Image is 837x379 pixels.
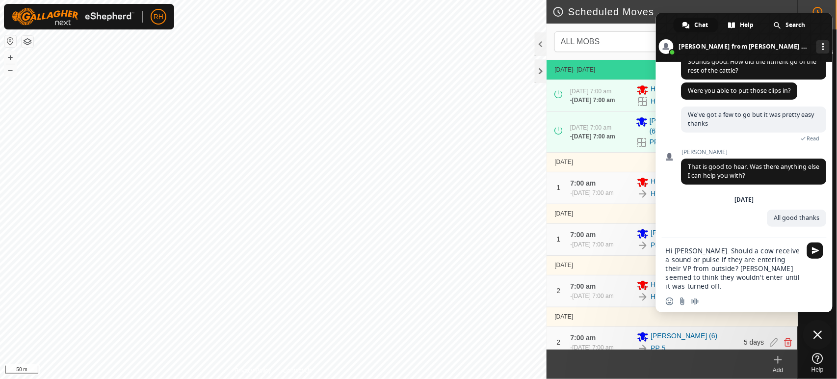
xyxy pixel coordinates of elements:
span: [DATE] [554,210,573,217]
img: To [637,291,649,303]
div: More channels [816,40,830,54]
a: PP 5 [651,343,665,353]
span: [DATE] 7:00 am [572,293,613,299]
span: [DATE] [554,66,573,73]
span: ALL MOBS [561,37,600,46]
img: To [637,188,649,200]
a: Privacy Policy [235,366,271,375]
span: [DATE] 7:00 am [572,189,613,196]
span: 5 days [744,338,764,346]
span: Help [740,18,754,32]
button: Reset Map [4,35,16,47]
span: [DATE] 7:00 am [570,124,611,131]
div: Help [719,18,764,32]
span: [PERSON_NAME] (6) [650,116,715,136]
h2: Scheduled Moves [552,6,798,18]
span: RH [154,12,163,22]
span: Insert an emoji [666,298,674,305]
span: ALL MOBS [557,32,768,52]
span: That is good to hear. Was there anything else I can help you with? [688,162,820,180]
span: [PERSON_NAME] [681,149,827,156]
span: [DATE] 7:00 am [572,344,613,351]
a: HT 4 [651,189,665,199]
a: HT 5 [651,292,665,302]
div: - [570,343,613,352]
span: Were you able to put those clips in? [688,86,791,95]
img: Gallagher Logo [12,8,134,26]
span: Send a file [679,298,686,305]
div: - [570,132,615,141]
span: Read [807,135,820,142]
span: We've got a few to go but it was pretty easy thanks [688,110,814,128]
a: Help [798,349,837,377]
span: High Top (18) [651,279,692,291]
span: Sounds good. How did the fitment go of the rest of the cattle? [688,57,817,75]
span: [PERSON_NAME] (6) [651,228,717,240]
button: – [4,64,16,76]
span: 1 [556,184,560,191]
div: - [570,240,613,249]
a: PP 4 [651,240,665,250]
img: To [637,240,649,251]
span: Chat [695,18,708,32]
span: [DATE] 7:00 am [572,241,613,248]
span: - [DATE] [573,66,595,73]
a: PP 3 [650,137,664,147]
span: 1 [556,235,560,243]
button: + [4,52,16,63]
div: [DATE] [735,197,754,203]
div: - [570,189,613,197]
span: 2 [556,287,560,295]
a: HT 3 [651,96,665,107]
img: To [637,343,649,354]
span: Audio message [691,298,699,305]
span: [DATE] [554,159,573,165]
span: 7:00 am [570,231,596,239]
span: [DATE] 7:00 am [572,133,615,140]
div: - [570,292,613,300]
textarea: Compose your message... [666,246,801,291]
span: Help [811,367,824,373]
button: Map Layers [22,36,33,48]
span: High Top (18) [651,176,692,188]
span: Search [786,18,806,32]
span: 7:00 am [570,179,596,187]
div: Search [765,18,815,32]
div: Add [759,366,798,375]
span: [DATE] 7:00 am [572,97,615,104]
span: [DATE] [554,313,573,320]
span: [DATE] 7:00 am [570,88,611,95]
span: 2 [556,338,560,346]
span: High Top (18) [651,84,692,96]
span: 7:00 am [570,282,596,290]
span: [DATE] [554,262,573,269]
a: Contact Us [283,366,312,375]
span: Send [807,243,823,259]
span: [PERSON_NAME] (6) [651,331,717,343]
span: All good thanks [774,214,820,222]
div: Close chat [803,320,833,350]
div: Chat [674,18,718,32]
div: - [570,96,615,105]
span: 7:00 am [570,334,596,342]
